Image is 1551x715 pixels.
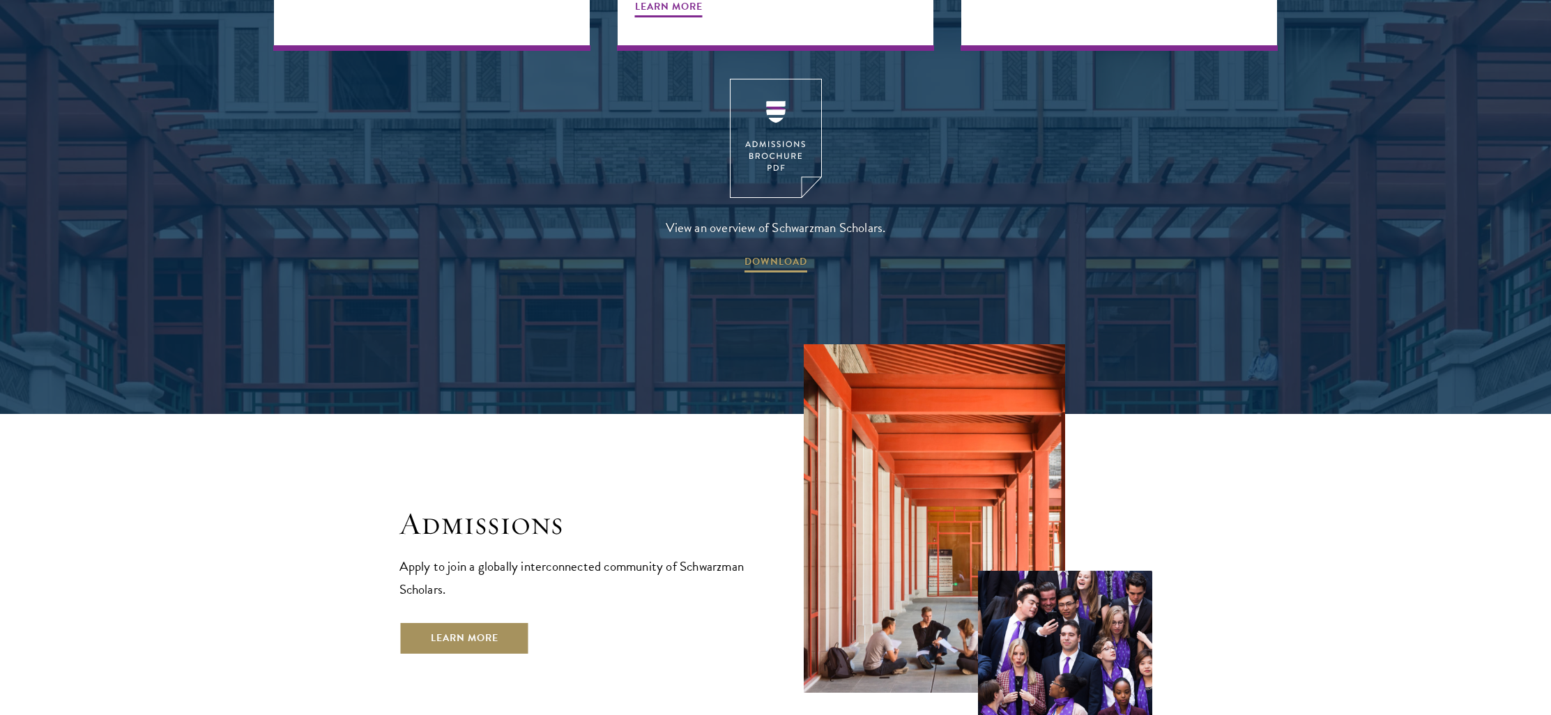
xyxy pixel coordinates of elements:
span: DOWNLOAD [744,253,807,275]
p: Apply to join a globally interconnected community of Schwarzman Scholars. [399,555,748,601]
a: Learn More [399,622,530,655]
h2: Admissions [399,505,748,544]
a: View an overview of Schwarzman Scholars. DOWNLOAD [666,79,886,275]
span: View an overview of Schwarzman Scholars. [666,216,886,239]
